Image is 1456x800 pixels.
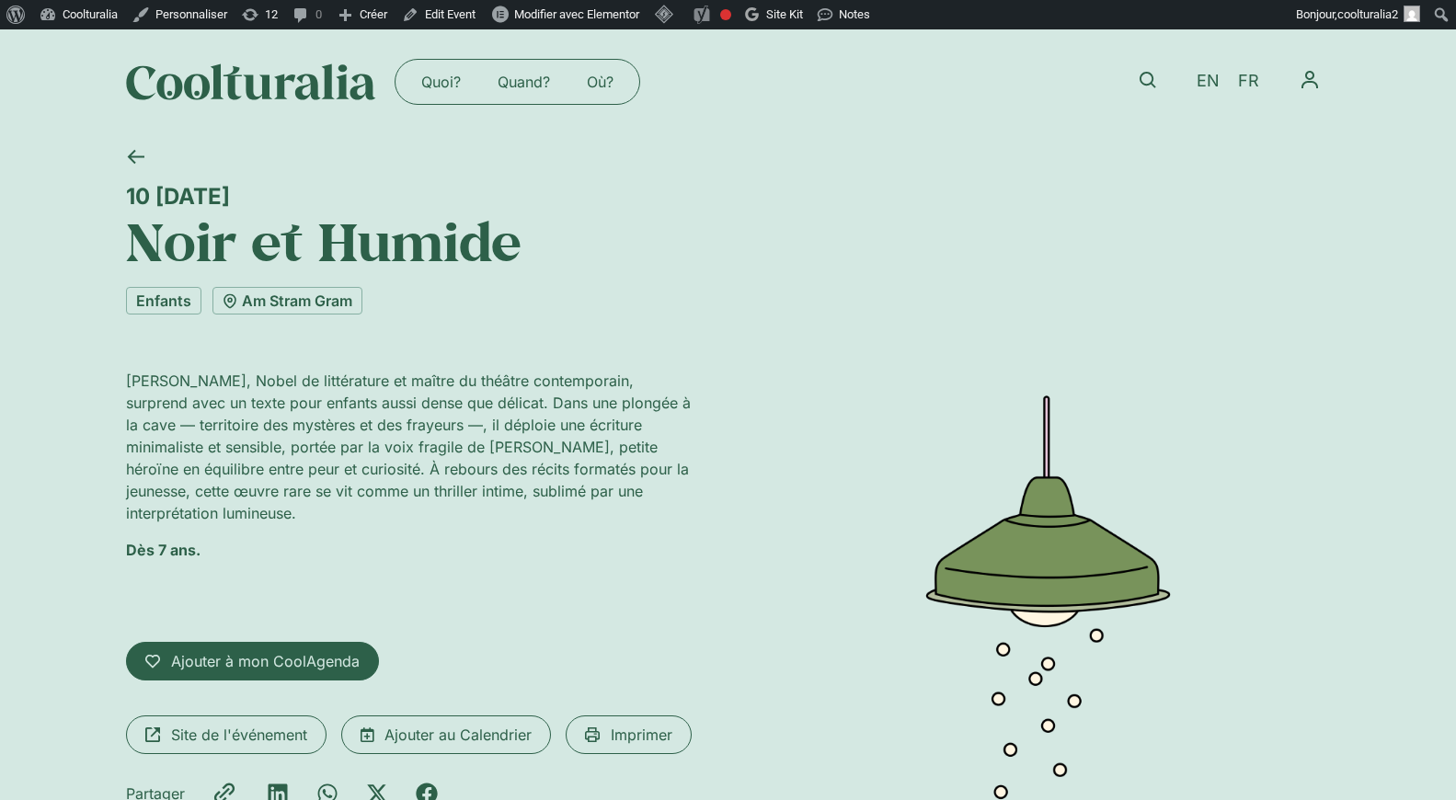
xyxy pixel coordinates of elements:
[171,650,360,672] span: Ajouter à mon CoolAgenda
[566,715,692,754] a: Imprimer
[384,724,532,746] span: Ajouter au Calendrier
[1337,7,1398,21] span: coolturalia2
[126,370,692,524] p: [PERSON_NAME], Nobel de littérature et maître du théâtre contemporain, surprend avec un texte pou...
[341,715,551,754] a: Ajouter au Calendrier
[1289,59,1331,101] nav: Menu
[568,67,632,97] a: Où?
[611,724,672,746] span: Imprimer
[766,7,803,21] span: Site Kit
[403,67,479,97] a: Quoi?
[1197,72,1220,91] span: EN
[212,287,362,314] a: Am Stram Gram
[720,9,731,20] div: Expression clé principale non définie
[126,642,379,680] a: Ajouter à mon CoolAgenda
[1238,72,1259,91] span: FR
[1229,68,1268,95] a: FR
[514,7,639,21] span: Modifier avec Elementor
[171,724,307,746] span: Site de l'événement
[479,67,568,97] a: Quand?
[403,67,632,97] nav: Menu
[126,541,201,559] strong: Dès 7 ans.
[126,715,327,754] a: Site de l'événement
[126,287,201,314] a: Enfants
[1187,68,1229,95] a: EN
[1289,59,1331,101] button: Permuter le menu
[126,183,1331,210] div: 10 [DATE]
[126,210,1331,272] h1: Noir et Humide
